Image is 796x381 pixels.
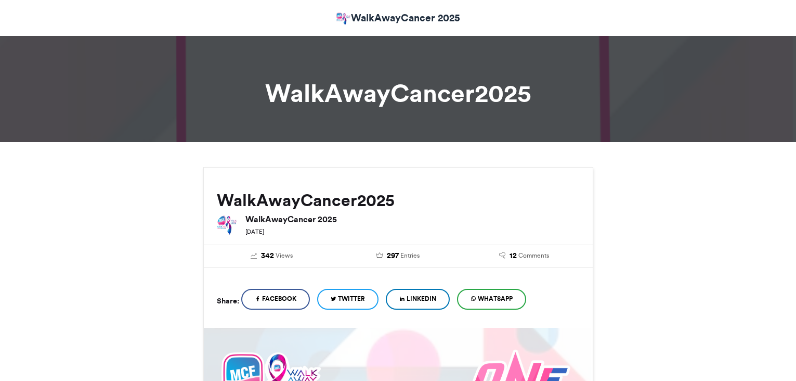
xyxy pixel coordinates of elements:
[407,294,436,303] span: LinkedIn
[217,294,239,308] h5: Share:
[262,294,296,303] span: Facebook
[245,228,264,235] small: [DATE]
[276,251,293,260] span: Views
[217,215,238,236] img: WalkAwayCancer 2025
[217,250,328,262] a: 342 Views
[343,250,453,262] a: 297 Entries
[478,294,513,303] span: WhatsApp
[338,294,365,303] span: Twitter
[336,12,351,26] img: Adeleye Akapo
[110,81,687,106] h1: WalkAwayCancer2025
[245,215,580,223] h6: WalkAwayCancer 2025
[400,251,420,260] span: Entries
[518,251,549,260] span: Comments
[241,289,310,310] a: Facebook
[217,191,580,210] h2: WalkAwayCancer2025
[469,250,580,262] a: 12 Comments
[336,10,460,26] a: WalkAwayCancer 2025
[510,250,517,262] span: 12
[317,289,379,310] a: Twitter
[261,250,274,262] span: 342
[386,289,450,310] a: LinkedIn
[457,289,526,310] a: WhatsApp
[387,250,399,262] span: 297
